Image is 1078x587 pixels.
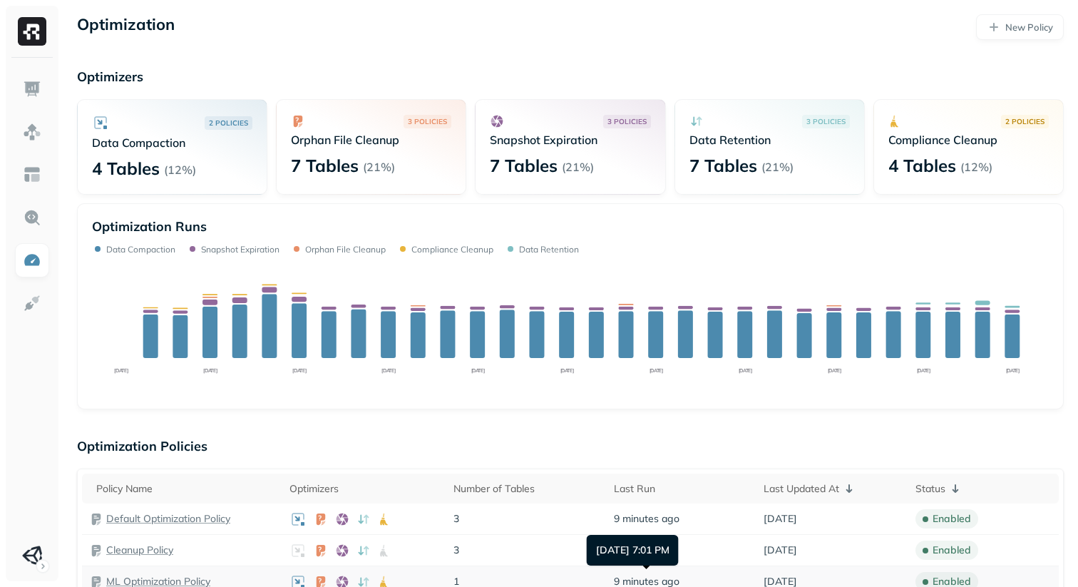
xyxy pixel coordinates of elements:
[106,244,175,255] p: Data Compaction
[689,133,850,147] p: Data Retention
[23,251,41,270] img: Optimization
[560,367,574,374] tspan: [DATE]
[106,543,173,557] a: Cleanup Policy
[490,154,558,177] p: 7 Tables
[305,244,386,255] p: Orphan File Cleanup
[614,480,750,497] div: Last Run
[490,133,650,147] p: Snapshot Expiration
[1005,21,1053,34] p: New Policy
[915,480,1052,497] div: Status
[764,543,797,557] span: [DATE]
[411,244,493,255] p: Compliance Cleanup
[106,512,230,526] a: Default Optimization Policy
[960,160,992,174] p: ( 12% )
[1005,116,1044,127] p: 2 POLICIES
[888,133,1049,147] p: Compliance Cleanup
[607,116,647,127] p: 3 POLICIES
[77,68,1064,85] p: Optimizers
[201,244,279,255] p: Snapshot Expiration
[23,80,41,98] img: Dashboard
[764,480,901,497] div: Last Updated At
[761,160,794,174] p: ( 21% )
[453,543,600,557] p: 3
[23,165,41,184] img: Asset Explorer
[933,512,971,526] p: enabled
[562,160,594,174] p: ( 21% )
[888,154,956,177] p: 4 Tables
[933,543,971,557] p: enabled
[23,294,41,312] img: Integrations
[828,367,841,374] tspan: [DATE]
[453,480,600,497] div: Number of Tables
[917,367,930,374] tspan: [DATE]
[92,136,252,150] p: Data Compaction
[1006,367,1020,374] tspan: [DATE]
[453,512,600,526] p: 3
[23,123,41,141] img: Assets
[18,17,46,46] img: Ryft
[689,154,757,177] p: 7 Tables
[92,218,207,235] p: Optimization Runs
[209,118,248,128] p: 2 POLICIES
[96,480,275,497] div: Policy Name
[23,208,41,227] img: Query Explorer
[289,480,439,497] div: Optimizers
[650,367,663,374] tspan: [DATE]
[203,367,217,374] tspan: [DATE]
[587,535,679,566] div: [DATE] 7:01 PM
[976,14,1064,40] a: New Policy
[764,512,797,526] span: [DATE]
[77,14,175,40] p: Optimization
[77,438,1064,454] p: Optimization Policies
[114,367,128,374] tspan: [DATE]
[292,367,306,374] tspan: [DATE]
[739,367,752,374] tspan: [DATE]
[471,367,485,374] tspan: [DATE]
[92,157,160,180] p: 4 Tables
[164,163,196,177] p: ( 12% )
[381,367,395,374] tspan: [DATE]
[806,116,846,127] p: 3 POLICIES
[363,160,395,174] p: ( 21% )
[291,154,359,177] p: 7 Tables
[519,244,579,255] p: Data Retention
[22,546,42,566] img: Unity
[408,116,447,127] p: 3 POLICIES
[614,512,679,526] span: 9 minutes ago
[291,133,451,147] p: Orphan File Cleanup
